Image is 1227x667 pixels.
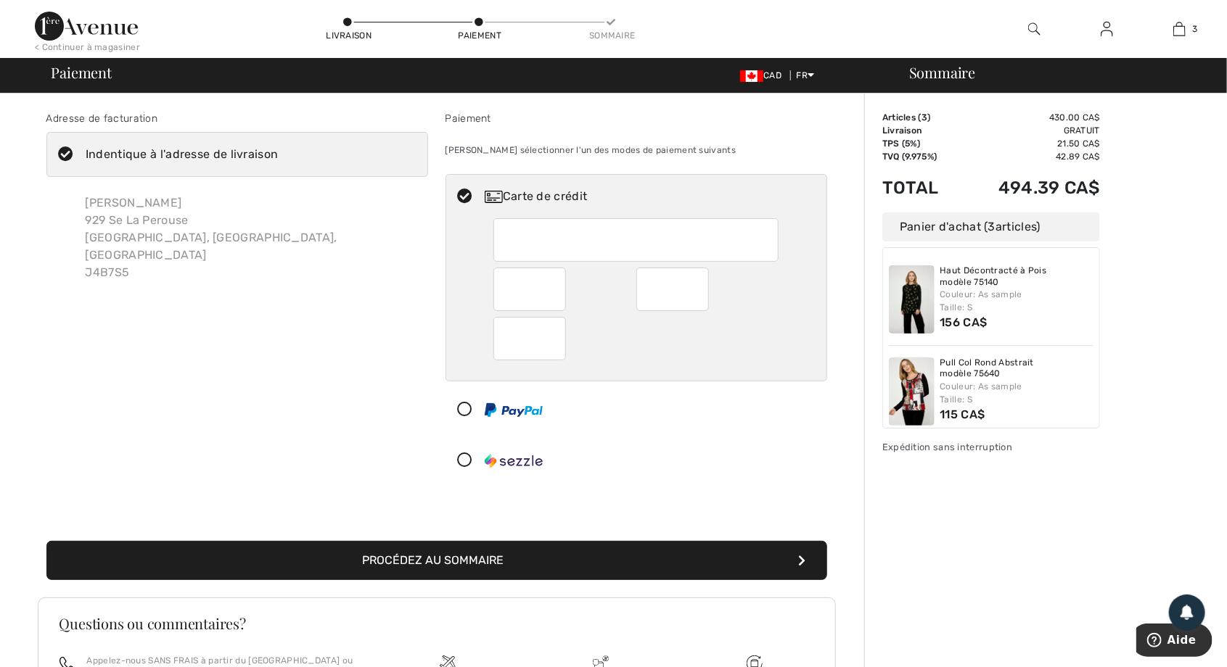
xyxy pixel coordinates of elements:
[1144,20,1215,38] a: 3
[505,273,557,306] iframe: Secure Credit Card Frame - Expiration Month
[446,111,827,126] div: Paiement
[485,191,503,203] img: Carte de crédit
[326,29,369,42] div: Livraison
[940,265,1094,288] a: Haut Décontracté à Pois modèle 75140
[458,29,501,42] div: Paiement
[882,124,960,137] td: Livraison
[648,273,699,306] iframe: Secure Credit Card Frame - Expiration Year
[35,12,138,41] img: 1ère Avenue
[960,137,1100,150] td: 21.50 CA$
[485,454,543,468] img: Sezzle
[922,112,927,123] span: 3
[940,380,1094,406] div: Couleur: As sample Taille: S
[882,137,960,150] td: TPS (5%)
[35,41,140,54] div: < Continuer à magasiner
[892,65,1218,80] div: Sommaire
[960,150,1100,163] td: 42.89 CA$
[882,212,1100,241] div: Panier d'achat ( articles)
[505,223,769,257] iframe: Secure Credit Card Frame - Credit Card Number
[1028,20,1041,38] img: recherche
[485,403,543,417] img: PayPal
[1173,20,1186,38] img: Mon panier
[889,357,935,426] img: Pull Col Rond Abstrait modèle 75640
[940,315,988,329] span: 156 CA$
[889,265,935,333] img: Haut Décontracté à Pois modèle 75140
[74,183,428,293] div: [PERSON_NAME] 929 Se La Perouse [GEOGRAPHIC_DATA], [GEOGRAPHIC_DATA], [GEOGRAPHIC_DATA] J4B7S5
[59,616,814,631] h3: Questions ou commentaires?
[960,163,1100,212] td: 494.39 CA$
[882,440,1100,454] div: Expédition sans interruption
[46,111,428,126] div: Adresse de facturation
[740,70,763,82] img: Canadian Dollar
[988,220,996,233] span: 3
[940,407,985,421] span: 115 CA$
[589,29,633,42] div: Sommaire
[1089,20,1125,38] a: Se connecter
[882,163,960,212] td: Total
[505,322,557,355] iframe: Secure Credit Card Frame - CVV
[740,70,787,80] span: CAD
[1193,22,1198,36] span: 3
[940,357,1094,380] a: Pull Col Rond Abstrait modèle 75640
[1136,623,1212,660] iframe: Ouvre un widget dans lequel vous pouvez trouver plus d’informations
[882,111,960,124] td: Articles ( )
[485,188,817,205] div: Carte de crédit
[940,288,1094,314] div: Couleur: As sample Taille: S
[86,146,279,163] div: Indentique à l'adresse de livraison
[960,124,1100,137] td: Gratuit
[46,541,827,580] button: Procédez au sommaire
[797,70,815,80] span: FR
[446,132,827,168] div: [PERSON_NAME] sélectionner l'un des modes de paiement suivants
[52,65,112,80] span: Paiement
[1101,20,1113,38] img: Mes infos
[960,111,1100,124] td: 430.00 CA$
[882,150,960,163] td: TVQ (9.975%)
